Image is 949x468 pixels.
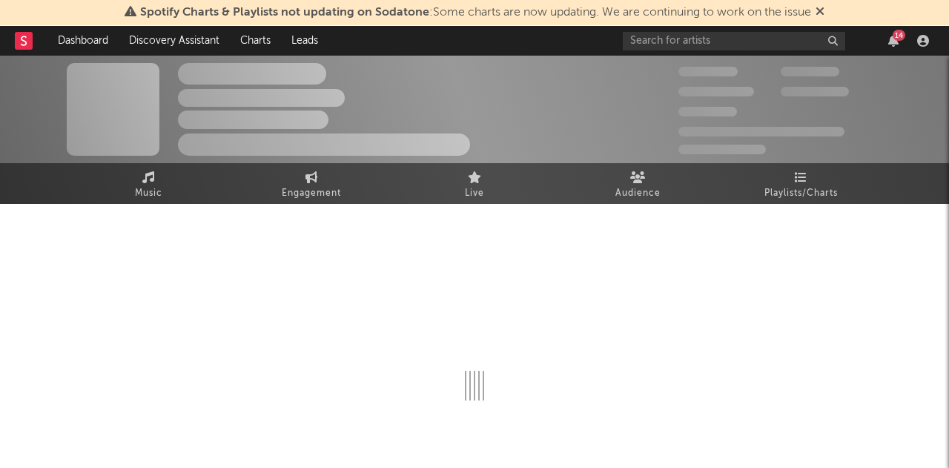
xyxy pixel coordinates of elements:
[230,26,281,56] a: Charts
[230,163,393,204] a: Engagement
[764,185,838,202] span: Playlists/Charts
[135,185,162,202] span: Music
[282,185,341,202] span: Engagement
[393,163,556,204] a: Live
[119,26,230,56] a: Discovery Assistant
[781,87,849,96] span: 1,000,000
[67,163,230,204] a: Music
[678,145,766,154] span: Jump Score: 85.0
[615,185,661,202] span: Audience
[893,30,905,41] div: 14
[140,7,811,19] span: : Some charts are now updating. We are continuing to work on the issue
[47,26,119,56] a: Dashboard
[281,26,328,56] a: Leads
[781,67,839,76] span: 100,000
[719,163,882,204] a: Playlists/Charts
[678,127,844,136] span: 50,000,000 Monthly Listeners
[140,7,429,19] span: Spotify Charts & Playlists not updating on Sodatone
[465,185,484,202] span: Live
[556,163,719,204] a: Audience
[678,67,738,76] span: 300,000
[678,87,754,96] span: 50,000,000
[623,32,845,50] input: Search for artists
[816,7,824,19] span: Dismiss
[678,107,737,116] span: 100,000
[888,35,899,47] button: 14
